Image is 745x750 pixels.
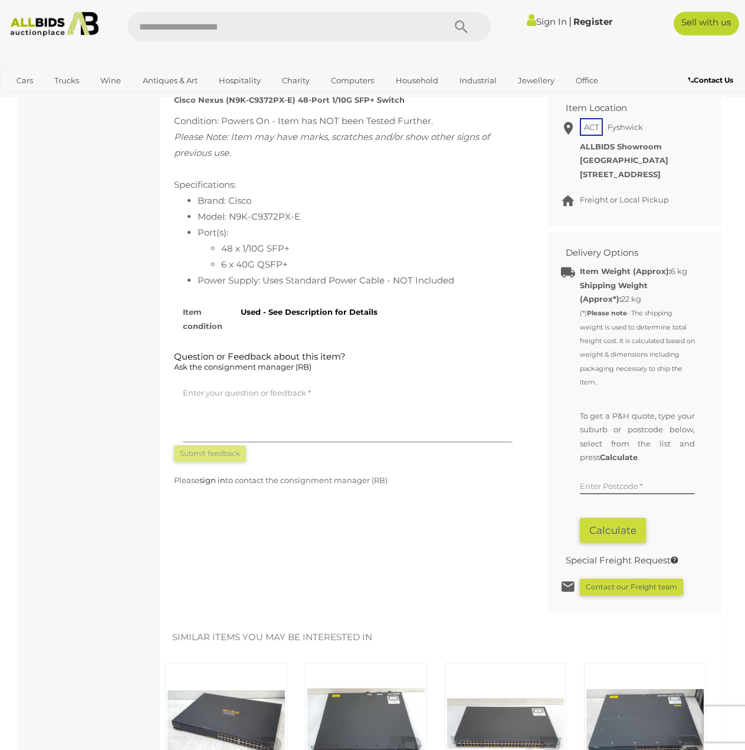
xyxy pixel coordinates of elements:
strong: Cisco Nexus (N9K-C9372PX-E) 48-Port 1/10G SFP+ Switch [174,95,405,105]
h2: Similar items you may be interested in [172,632,699,643]
strong: [STREET_ADDRESS] [580,169,661,179]
a: Sign In [527,16,567,27]
h2: Special Freight Request [566,556,686,566]
a: Wine [93,71,129,90]
a: Office [568,71,606,90]
a: [GEOGRAPHIC_DATA] [54,90,153,110]
li: Power Supply: Uses Standard Power Cable - NOT Included [198,272,521,288]
h2: Delivery Options [566,248,686,258]
small: (*) - The shipping weight is used to determine total freight cost. It is calculated based on weig... [580,309,695,386]
button: Calculate [580,518,646,543]
li: Brand: Cisco [198,193,521,208]
p: To get a P&H quote, type your suburb or postcode below, select from the list and press . [580,409,695,465]
strong: Please note [587,309,627,317]
a: Cars [9,71,41,90]
strong: Item condition [183,307,222,330]
strong: ALLBIDS Showroom [GEOGRAPHIC_DATA] [580,142,668,165]
a: sign in [199,475,225,485]
button: Contact our Freight team [580,579,683,595]
span: ACT [580,118,603,136]
strong: Used - See Description for Details [241,307,378,317]
span: Freight or Local Pickup [580,195,669,204]
a: Trucks [47,71,87,90]
strong: Shipping Weight (Approx*): [580,281,648,304]
b: Calculate [600,452,638,462]
a: Sell with us [674,12,739,35]
h2: Item Location [566,103,686,113]
p: Please to contact the consignment manager (RB) [174,474,521,487]
li: 48 x 1/10G SFP+ [221,240,521,256]
div: 6 kg [580,265,695,278]
button: Search [432,12,491,41]
a: Hospitality [211,71,268,90]
li: Model: N9K-C9372PX-E [198,208,521,224]
div: 22 kg [580,279,695,389]
b: Item Weight (Approx): [580,266,671,276]
h2: Question or Feedback about this item? [174,352,521,374]
li: 6 x 40G QSFP+ [221,256,521,272]
div: Condition: Powers On - Item has NOT been Tested Further. [174,113,521,129]
button: Submit feedback [174,445,246,462]
a: Antiques & Art [135,71,205,90]
a: Contact Us [688,74,736,87]
a: Jewellery [510,71,562,90]
a: Register [573,16,612,27]
a: Charity [274,71,317,90]
span: | [569,15,572,28]
a: Sports [9,90,48,110]
span: Ask the consignment manager (RB) [174,362,311,371]
a: Computers [323,71,382,90]
a: Industrial [452,71,504,90]
span: Fyshwick [605,119,646,135]
li: Port(s): [198,224,521,272]
img: Allbids.com.au [5,12,104,37]
a: Household [388,71,446,90]
div: Specifications: [174,113,521,288]
span: Please Note: Item may have marks, scratches and/or show other signs of previous use. [174,131,490,158]
b: Contact Us [688,76,733,84]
